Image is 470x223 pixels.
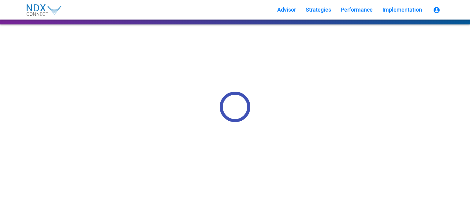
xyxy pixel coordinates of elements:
button: Advisor [272,4,301,15]
span: Implementation [382,6,422,13]
button: Strategies [301,4,336,15]
span: Performance [341,6,373,13]
mat-icon: account_circle [433,6,440,14]
span: Advisor [277,6,296,13]
img: NDX_Connect_Logo-01.svg [24,2,64,18]
button: Performance [336,4,378,15]
span: Strategies [306,6,331,13]
button: Implementation [378,4,427,15]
